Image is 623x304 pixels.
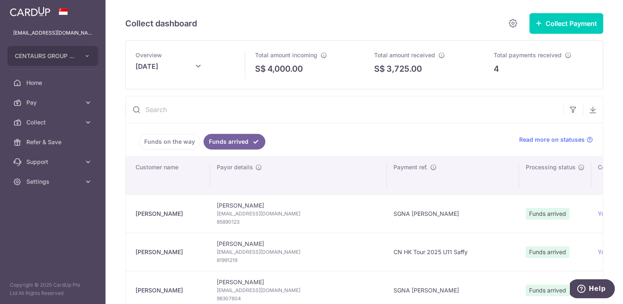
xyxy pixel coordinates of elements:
[136,210,204,218] div: [PERSON_NAME]
[526,163,576,171] span: Processing status
[210,157,387,194] th: Payor details
[519,136,585,144] span: Read more on statuses
[529,13,603,34] button: Collect Payment
[26,118,81,126] span: Collect
[526,208,569,220] span: Funds arrived
[217,295,380,303] span: 98307604
[217,248,380,256] span: [EMAIL_ADDRESS][DOMAIN_NAME]
[374,51,435,58] span: Total amount received
[255,51,317,58] span: Total amount incoming
[125,17,197,30] h5: Collect dashboard
[19,6,36,13] span: Help
[393,163,428,171] span: Payment ref.
[519,157,591,194] th: Processing status
[126,157,210,194] th: Customer name
[126,96,563,123] input: Search
[15,52,76,60] span: CENTAURS GROUP PRIVATE LIMITED
[26,158,81,166] span: Support
[7,46,98,66] button: CENTAURS GROUP PRIVATE LIMITED
[217,256,380,264] span: 81991219
[387,194,519,233] td: SGNA [PERSON_NAME]
[570,279,615,300] iframe: Opens a widget where you can find more information
[387,157,519,194] th: Payment ref.
[519,136,593,144] a: Read more on statuses
[10,7,50,16] img: CardUp
[526,246,569,258] span: Funds arrived
[217,163,253,171] span: Payor details
[210,233,387,271] td: [PERSON_NAME]
[526,285,569,296] span: Funds arrived
[26,79,81,87] span: Home
[217,218,380,226] span: 85890123
[136,51,162,58] span: Overview
[204,134,265,150] a: Funds arrived
[26,178,81,186] span: Settings
[26,98,81,107] span: Pay
[210,194,387,233] td: [PERSON_NAME]
[494,51,562,58] span: Total payments received
[217,210,380,218] span: [EMAIL_ADDRESS][DOMAIN_NAME]
[387,233,519,271] td: CN HK Tour 2025 U11 Saffy
[139,134,200,150] a: Funds on the way
[136,286,204,295] div: [PERSON_NAME]
[13,29,92,37] p: [EMAIL_ADDRESS][DOMAIN_NAME]
[255,63,266,75] span: S$
[494,63,499,75] p: 4
[374,63,385,75] span: S$
[267,63,303,75] p: 4,000.00
[26,138,81,146] span: Refer & Save
[136,248,204,256] div: [PERSON_NAME]
[386,63,422,75] p: 3,725.00
[217,286,380,295] span: [EMAIL_ADDRESS][DOMAIN_NAME]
